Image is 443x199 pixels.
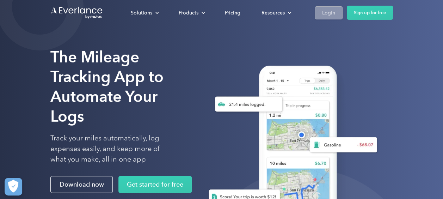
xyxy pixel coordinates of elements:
[347,6,393,20] a: Sign up for free
[179,8,198,17] div: Products
[118,176,192,193] a: Get started for free
[254,7,297,19] div: Resources
[315,6,343,19] a: Login
[50,6,103,19] a: Go to homepage
[218,7,247,19] a: Pricing
[50,133,176,165] p: Track your miles automatically, log expenses easily, and keep more of what you make, all in one app
[225,8,240,17] div: Pricing
[50,48,164,126] strong: The Mileage Tracking App to Automate Your Logs
[172,7,211,19] div: Products
[50,176,113,193] a: Download now
[131,8,152,17] div: Solutions
[322,8,335,17] div: Login
[5,178,22,195] button: Cookies Settings
[262,8,285,17] div: Resources
[124,7,165,19] div: Solutions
